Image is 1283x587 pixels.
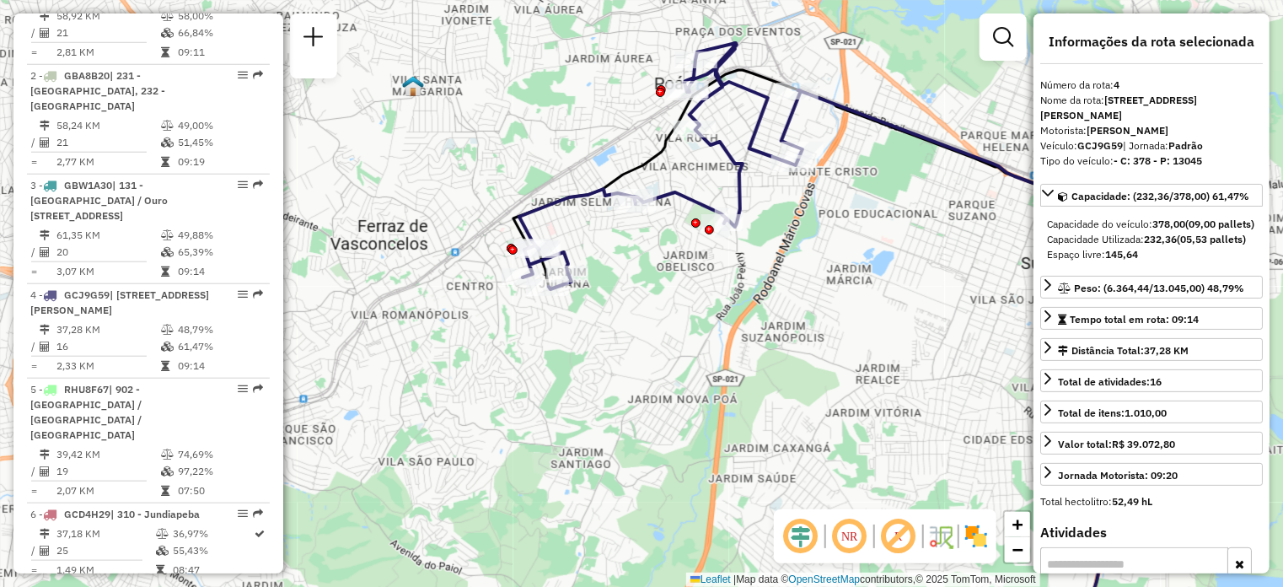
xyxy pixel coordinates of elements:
td: / [30,24,39,41]
td: = [30,562,39,579]
td: 65,39% [177,244,262,261]
td: 09:11 [177,44,262,61]
em: Rota exportada [253,384,263,394]
span: 37,28 KM [1144,344,1189,357]
i: Tempo total em rota [161,486,169,496]
i: % de utilização da cubagem [161,137,174,148]
td: 39,42 KM [56,446,160,463]
td: 2,81 KM [56,44,160,61]
td: / [30,338,39,355]
td: 1,49 KM [56,562,155,579]
strong: 16 [1150,375,1162,388]
td: 16 [56,338,160,355]
span: GBA8B20 [64,69,110,82]
i: Rota otimizada [255,529,266,539]
div: Motorista: [1040,123,1263,138]
a: Exibir filtros [986,20,1020,54]
a: Total de itens:1.010,00 [1040,401,1263,423]
td: 58,24 KM [56,117,160,134]
td: 37,28 KM [56,321,160,338]
em: Opções [238,384,248,394]
td: = [30,482,39,499]
span: RHU8F67 [64,383,109,396]
i: Distância Total [40,11,50,21]
td: 08:47 [172,562,254,579]
strong: R$ 39.072,80 [1112,438,1175,450]
i: % de utilização do peso [161,230,174,240]
span: 6 - [30,508,200,520]
a: Capacidade: (232,36/378,00) 61,47% [1040,184,1263,207]
i: Distância Total [40,230,50,240]
td: = [30,153,39,170]
i: % de utilização da cubagem [161,466,174,477]
em: Opções [238,509,248,519]
strong: 4 [1114,78,1119,91]
h4: Informações da rota selecionada [1040,34,1263,50]
div: Distância Total: [1058,343,1189,358]
strong: 1.010,00 [1125,407,1167,419]
i: Total de Atividades [40,546,50,556]
span: Peso: (6.364,44/13.045,00) 48,79% [1074,282,1244,294]
span: Ocultar NR [829,516,870,557]
span: + [1012,514,1023,535]
td: = [30,358,39,374]
div: Capacidade Utilizada: [1047,232,1256,247]
i: % de utilização do peso [161,121,174,131]
i: % de utilização do peso [161,11,174,21]
strong: [PERSON_NAME] [1087,124,1168,137]
strong: GCJ9G59 [1077,139,1123,152]
div: Valor total: [1058,437,1175,452]
span: | Jornada: [1123,139,1203,152]
td: 07:50 [177,482,262,499]
span: Tempo total em rota: 09:14 [1070,313,1199,326]
td: 2,77 KM [56,153,160,170]
i: Distância Total [40,450,50,460]
div: Tipo do veículo: [1040,153,1263,169]
i: Distância Total [40,121,50,131]
div: Map data © contributors,© 2025 TomTom, Microsoft [686,573,1040,587]
span: 3 - [30,179,168,222]
div: Veículo: [1040,138,1263,153]
span: | 131 - [GEOGRAPHIC_DATA] / Ouro [STREET_ADDRESS] [30,179,168,222]
td: = [30,44,39,61]
td: 09:14 [177,263,262,280]
strong: 232,36 [1144,233,1177,245]
span: | [STREET_ADDRESS][PERSON_NAME] [30,288,209,316]
div: Número da rota: [1040,78,1263,93]
td: / [30,134,39,151]
td: 2,33 KM [56,358,160,374]
td: = [30,263,39,280]
a: Total de atividades:16 [1040,369,1263,392]
td: 36,97% [172,525,254,542]
span: | 310 - Jundiapeba [110,508,200,520]
a: Tempo total em rota: 09:14 [1040,307,1263,330]
i: Total de Atividades [40,342,50,352]
a: Jornada Motorista: 09:20 [1040,463,1263,486]
td: / [30,542,39,559]
span: 5 - [30,383,142,441]
span: | [733,574,736,585]
em: Opções [238,70,248,80]
span: Capacidade: (232,36/378,00) 61,47% [1071,190,1249,202]
i: Tempo total em rota [161,157,169,167]
td: 51,45% [177,134,262,151]
td: 19 [56,463,160,480]
td: 20 [56,244,160,261]
strong: 52,49 hL [1112,495,1152,508]
strong: (09,00 pallets) [1185,218,1254,230]
a: Peso: (6.364,44/13.045,00) 48,79% [1040,276,1263,299]
div: Espaço livre: [1047,247,1256,262]
i: % de utilização da cubagem [161,342,174,352]
i: % de utilização do peso [161,450,174,460]
span: GCJ9G59 [64,288,110,301]
img: 607 UDC Full Ferraz de Vasconcelos [402,75,424,97]
td: 09:14 [177,358,262,374]
i: Tempo total em rota [161,47,169,57]
strong: (05,53 pallets) [1177,233,1246,245]
span: | 231 - [GEOGRAPHIC_DATA], 232 - [GEOGRAPHIC_DATA] [30,69,165,112]
strong: 145,64 [1105,248,1138,261]
td: 55,43% [172,542,254,559]
img: Exibir/Ocultar setores [963,523,990,550]
td: / [30,463,39,480]
td: 97,22% [177,463,262,480]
